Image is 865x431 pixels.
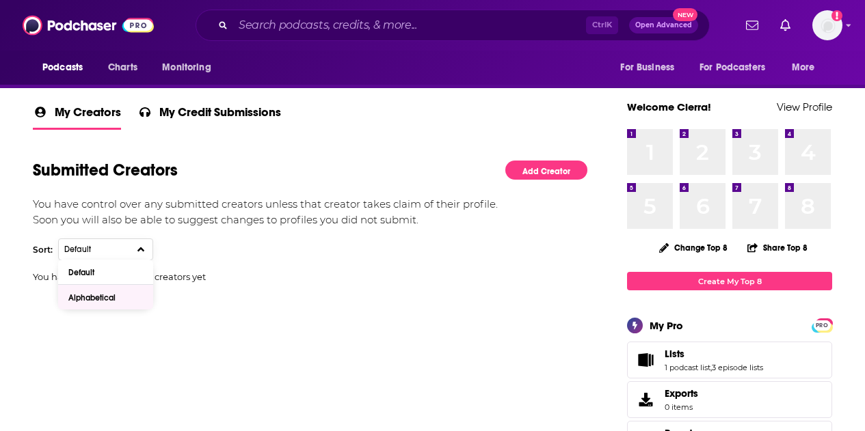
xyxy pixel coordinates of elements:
span: Default [64,245,118,254]
button: open menu [33,55,101,81]
span: More [792,58,815,77]
a: Add Creator [505,161,587,180]
span: Ctrl K [586,16,618,34]
div: Default [68,268,98,277]
a: View Profile [777,100,832,113]
span: Lists [627,342,832,378]
span: Podcasts [42,58,83,77]
button: open menu [152,55,228,81]
button: Choose Creator sort [58,238,153,260]
a: Create My Top 8 [627,272,832,290]
button: Change Top 8 [651,239,736,256]
div: Alphabetical [68,293,119,303]
a: Show notifications dropdown [741,14,764,37]
span: Exports [632,390,659,409]
button: open menu [782,55,832,81]
div: Sort: [33,245,53,255]
ul: Choose Creator sort [58,260,153,309]
button: open menu [691,55,785,81]
button: Open AdvancedNew [629,17,698,33]
svg: Add a profile image [831,10,842,21]
a: 1 podcast list [665,363,710,372]
button: Share Top 8 [747,234,808,261]
button: Show profile menu [812,10,842,40]
span: , [710,363,712,372]
span: PRO [814,320,830,331]
a: PRO [814,320,830,330]
span: Charts [108,58,137,77]
a: Welcome Cierra! [627,100,711,113]
a: Lists [665,348,763,360]
span: New [673,8,697,21]
img: User Profile [812,10,842,40]
a: 3 episode lists [712,363,763,372]
a: Show notifications dropdown [775,14,796,37]
span: Monitoring [162,58,211,77]
span: Exports [665,387,698,400]
img: Podchaser - Follow, Share and Rate Podcasts [23,12,154,38]
span: 0 items [665,402,698,412]
a: Charts [99,55,146,81]
span: Logged in as CierraSunPR [812,10,842,40]
h3: Submitted Creators [33,160,178,180]
span: For Business [620,58,674,77]
div: My Pro [650,319,683,332]
input: Search podcasts, credits, & more... [233,14,586,36]
span: For Podcasters [700,58,765,77]
button: open menu [611,55,691,81]
span: Open Advanced [635,22,692,29]
a: Exports [627,381,832,418]
a: My Creators [33,105,121,130]
a: My Credit Submissions [137,105,281,130]
div: Search podcasts, credits, & more... [196,10,710,41]
a: Lists [632,350,659,370]
span: My Credit Submissions [159,105,281,128]
span: Lists [665,348,684,360]
div: You haven't submitted any creators yet [33,271,587,282]
p: You have control over any submitted creators unless that creator takes claim of their profile. [33,197,587,212]
p: Soon you will also be able to suggest changes to profiles you did not submit. [33,212,587,228]
span: My Creators [55,105,121,128]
